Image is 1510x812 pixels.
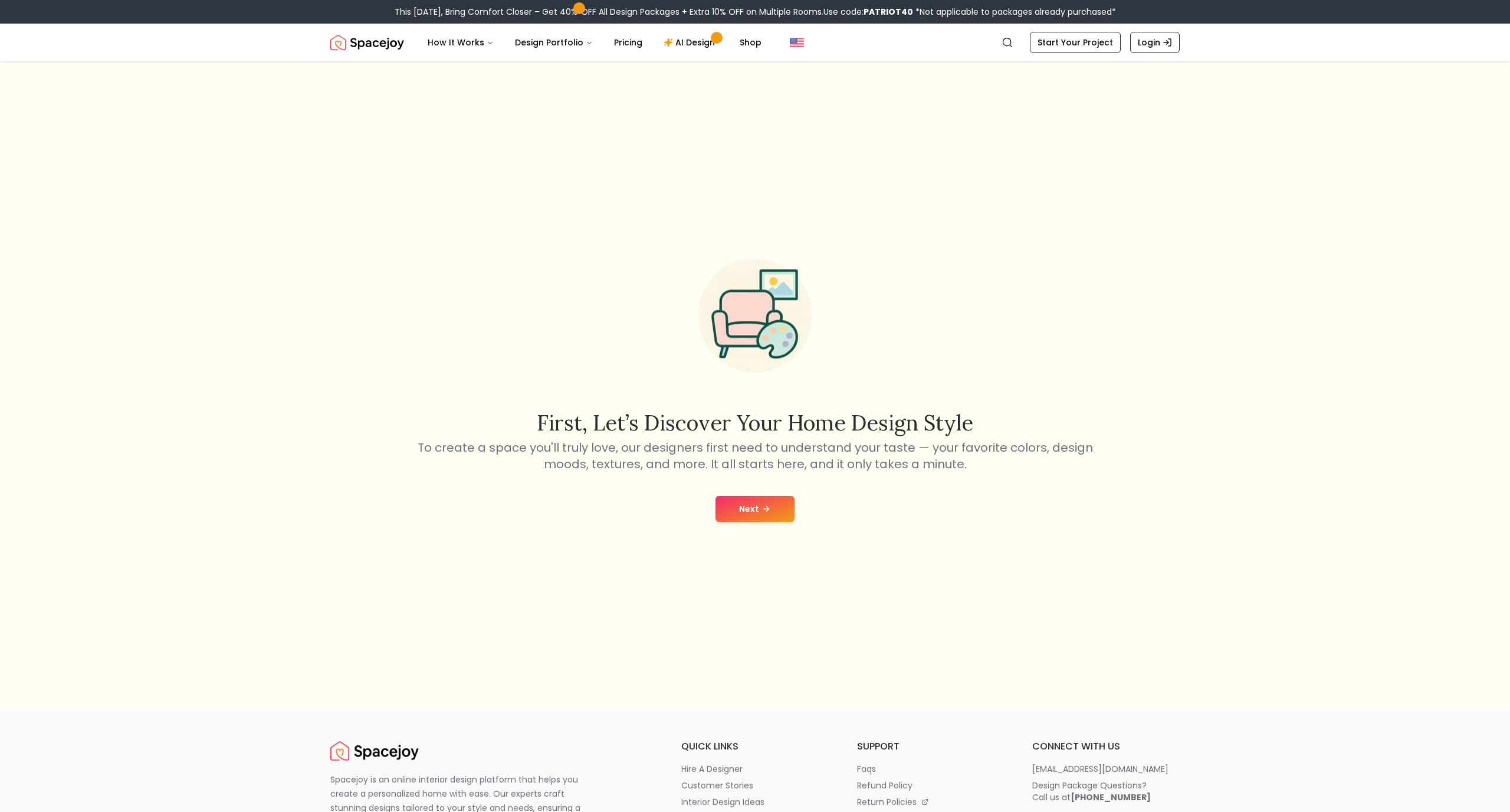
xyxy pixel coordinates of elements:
[418,31,503,54] button: How It Works
[681,796,764,808] p: interior design ideas
[857,796,1005,808] a: return policies
[1032,780,1180,803] a: Design Package Questions?Call us at[PHONE_NUMBER]
[1030,32,1121,53] a: Start Your Project
[681,780,753,791] p: customer stories
[913,6,1116,18] span: *Not applicable to packages already purchased*
[1032,763,1168,775] p: [EMAIL_ADDRESS][DOMAIN_NAME]
[1071,791,1151,803] b: [PHONE_NUMBER]
[395,6,1116,18] div: This [DATE], Bring Comfort Closer – Get 40% OFF All Design Packages + Extra 10% OFF on Multiple R...
[715,496,795,522] button: Next
[857,763,876,775] p: faqs
[418,31,771,54] nav: Main
[415,439,1095,472] p: To create a space you'll truly love, our designers first need to understand your taste — your fav...
[681,763,829,775] a: hire a designer
[1032,780,1151,803] div: Design Package Questions? Call us at
[654,31,728,54] a: AI Design
[681,739,829,754] h6: quick links
[681,796,829,808] a: interior design ideas
[823,6,913,18] span: Use code:
[681,763,743,775] p: hire a designer
[864,6,913,18] b: PATRIOT40
[330,31,404,54] a: Spacejoy
[857,739,1005,754] h6: support
[857,780,912,791] p: refund policy
[330,31,404,54] img: Spacejoy Logo
[857,780,1005,791] a: refund policy
[505,31,602,54] button: Design Portfolio
[1032,739,1180,754] h6: connect with us
[330,739,419,763] a: Spacejoy
[857,796,917,808] p: return policies
[1130,32,1180,53] a: Login
[730,31,771,54] a: Shop
[330,24,1180,61] nav: Global
[330,739,419,763] img: Spacejoy Logo
[605,31,652,54] a: Pricing
[857,763,1005,775] a: faqs
[790,35,804,50] img: United States
[1032,763,1180,775] a: [EMAIL_ADDRESS][DOMAIN_NAME]
[415,411,1095,435] h2: First, let’s discover your home design style
[681,780,829,791] a: customer stories
[679,240,830,391] img: Start Style Quiz Illustration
